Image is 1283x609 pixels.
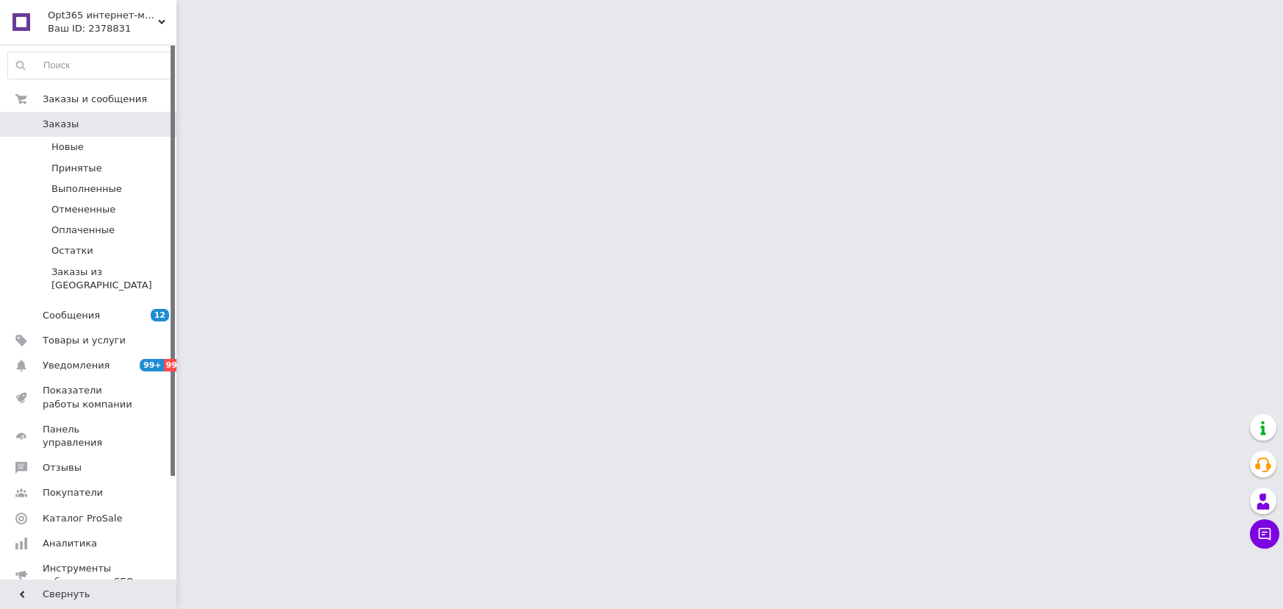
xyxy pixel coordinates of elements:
[51,224,115,237] span: Оплаченные
[164,359,188,371] span: 99+
[51,162,102,175] span: Принятые
[8,52,172,79] input: Поиск
[43,334,126,347] span: Товары и услуги
[51,140,84,154] span: Новые
[43,118,79,131] span: Заказы
[151,309,169,321] span: 12
[43,93,147,106] span: Заказы и сообщения
[43,562,136,588] span: Инструменты вебмастера и SEO
[51,266,171,292] span: Заказы из [GEOGRAPHIC_DATA]
[140,359,164,371] span: 99+
[43,423,136,449] span: Панель управления
[51,203,115,216] span: Отмененные
[43,359,110,372] span: Уведомления
[43,309,100,322] span: Сообщения
[43,384,136,410] span: Показатели работы компании
[48,22,176,35] div: Ваш ID: 2378831
[51,182,122,196] span: Выполненные
[1250,519,1279,549] button: Чат с покупателем
[43,486,103,499] span: Покупатели
[43,537,97,550] span: Аналитика
[43,512,122,525] span: Каталог ProSale
[48,9,158,22] span: Opt365 интернет-магазин
[43,461,82,474] span: Отзывы
[51,244,93,257] span: Остатки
